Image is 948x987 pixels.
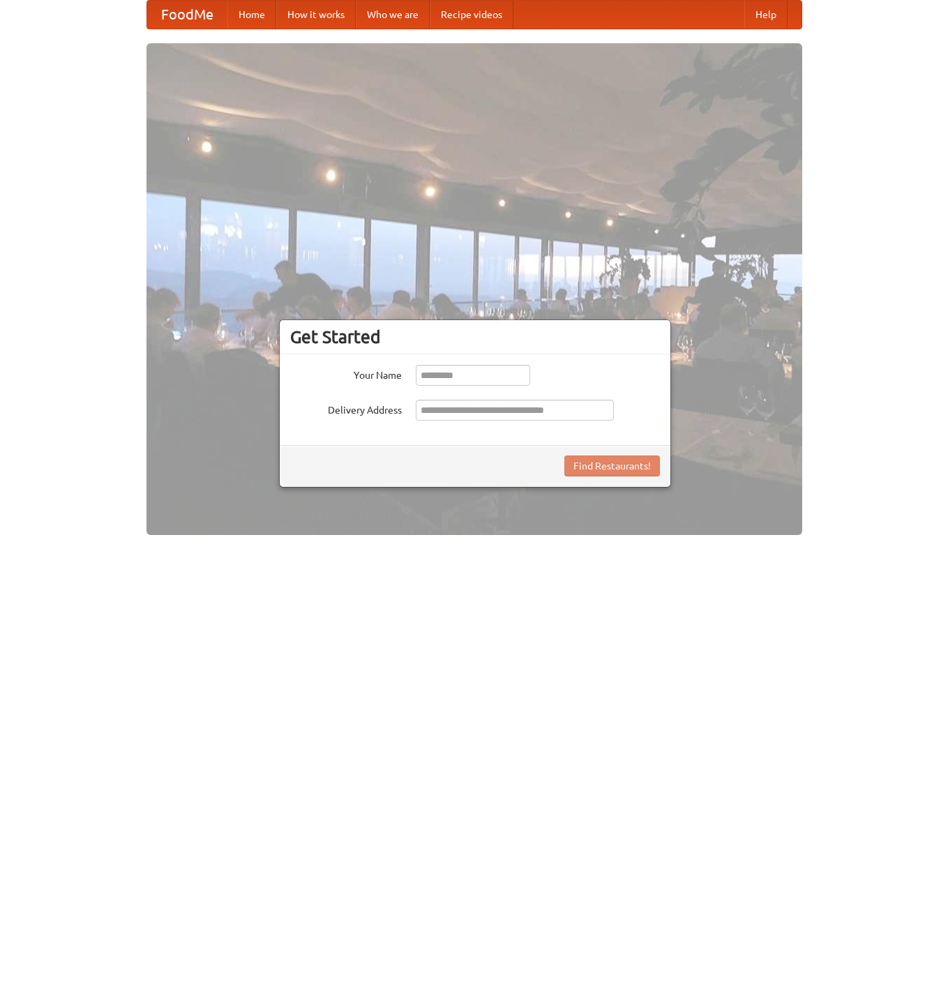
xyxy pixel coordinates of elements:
[227,1,276,29] a: Home
[147,1,227,29] a: FoodMe
[290,400,402,417] label: Delivery Address
[290,365,402,382] label: Your Name
[356,1,430,29] a: Who we are
[744,1,788,29] a: Help
[430,1,513,29] a: Recipe videos
[290,326,660,347] h3: Get Started
[276,1,356,29] a: How it works
[564,455,660,476] button: Find Restaurants!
